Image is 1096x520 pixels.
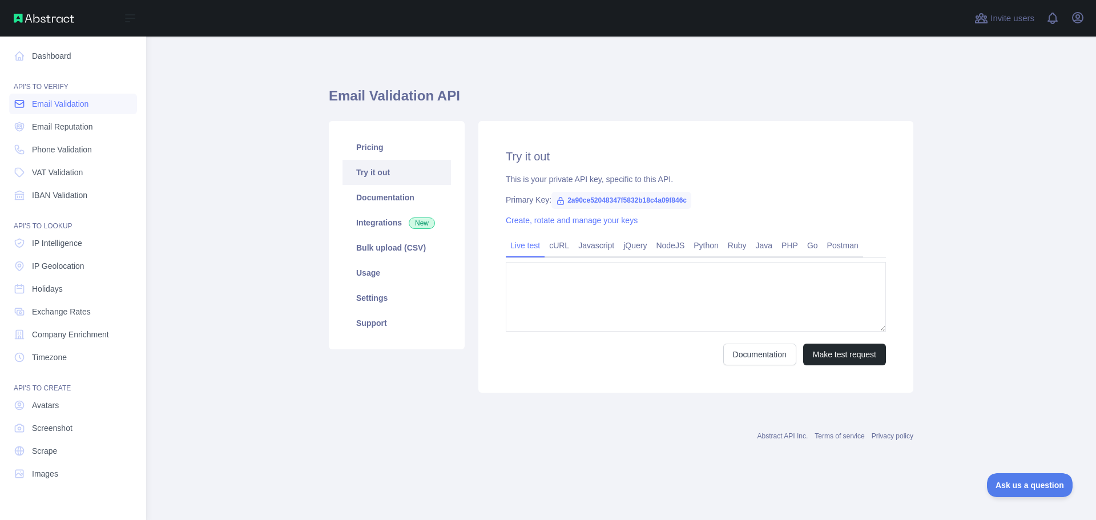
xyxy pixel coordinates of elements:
span: Exchange Rates [32,306,91,317]
span: Email Reputation [32,121,93,132]
span: IBAN Validation [32,190,87,201]
img: Abstract API [14,14,74,23]
span: IP Geolocation [32,260,84,272]
a: VAT Validation [9,162,137,183]
div: API'S TO CREATE [9,370,137,393]
a: Abstract API Inc. [757,432,808,440]
a: Live test [506,236,545,255]
a: Privacy policy [872,432,913,440]
button: Make test request [803,344,886,365]
a: IP Intelligence [9,233,137,253]
a: Integrations New [342,210,451,235]
a: Try it out [342,160,451,185]
div: API'S TO LOOKUP [9,208,137,231]
a: PHP [777,236,803,255]
a: Timezone [9,347,137,368]
div: API'S TO VERIFY [9,68,137,91]
a: Company Enrichment [9,324,137,345]
a: Java [751,236,777,255]
a: Create, rotate and manage your keys [506,216,638,225]
a: Settings [342,285,451,311]
a: Images [9,463,137,484]
span: Scrape [32,445,57,457]
a: Usage [342,260,451,285]
a: Screenshot [9,418,137,438]
span: Email Validation [32,98,88,110]
a: cURL [545,236,574,255]
span: New [409,217,435,229]
a: Terms of service [815,432,864,440]
a: jQuery [619,236,651,255]
a: Dashboard [9,46,137,66]
a: Exchange Rates [9,301,137,322]
span: Avatars [32,400,59,411]
span: Screenshot [32,422,72,434]
a: Pricing [342,135,451,160]
div: Primary Key: [506,194,886,205]
a: Postman [823,236,863,255]
span: VAT Validation [32,167,83,178]
iframe: Toggle Customer Support [987,473,1073,497]
a: Scrape [9,441,137,461]
a: Ruby [723,236,751,255]
a: IBAN Validation [9,185,137,205]
a: Go [803,236,823,255]
a: IP Geolocation [9,256,137,276]
a: Python [689,236,723,255]
span: Timezone [32,352,67,363]
a: NodeJS [651,236,689,255]
span: Images [32,468,58,479]
a: Documentation [342,185,451,210]
a: Phone Validation [9,139,137,160]
span: 2a90ce52048347f5832b18c4a09f846c [551,192,691,209]
span: Company Enrichment [32,329,109,340]
span: Holidays [32,283,63,295]
span: Phone Validation [32,144,92,155]
a: Avatars [9,395,137,416]
button: Invite users [972,9,1037,27]
a: Email Reputation [9,116,137,137]
a: Javascript [574,236,619,255]
a: Documentation [723,344,796,365]
div: This is your private API key, specific to this API. [506,174,886,185]
a: Holidays [9,279,137,299]
a: Bulk upload (CSV) [342,235,451,260]
h1: Email Validation API [329,87,913,114]
a: Email Validation [9,94,137,114]
h2: Try it out [506,148,886,164]
a: Support [342,311,451,336]
span: IP Intelligence [32,237,82,249]
span: Invite users [990,12,1034,25]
